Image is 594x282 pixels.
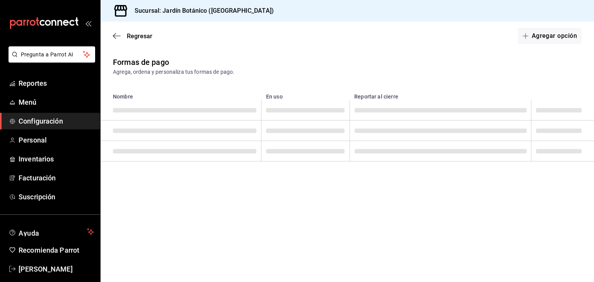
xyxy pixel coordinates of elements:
[19,227,84,236] span: Ayuda
[350,88,531,100] th: Reportar al cierre
[261,88,350,100] th: En uso
[19,192,94,202] span: Suscripción
[128,6,274,15] h3: Sucursal: Jardín Botánico ([GEOGRAPHIC_DATA])
[85,20,91,26] button: open_drawer_menu
[19,264,94,274] span: [PERSON_NAME]
[19,135,94,145] span: Personal
[19,173,94,183] span: Facturación
[19,154,94,164] span: Inventarios
[127,32,152,40] span: Regresar
[101,88,594,161] table: paymentsTable
[5,56,95,64] a: Pregunta a Parrot AI
[518,28,582,44] button: Agregar opción
[19,78,94,88] span: Reportes
[113,56,169,68] div: Formas de pago
[19,245,94,255] span: Recomienda Parrot
[9,46,95,63] button: Pregunta a Parrot AI
[113,68,582,76] div: Agrega, ordena y personaliza tus formas de pago.
[19,116,94,126] span: Configuración
[113,32,152,40] button: Regresar
[21,51,83,59] span: Pregunta a Parrot AI
[19,97,94,107] span: Menú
